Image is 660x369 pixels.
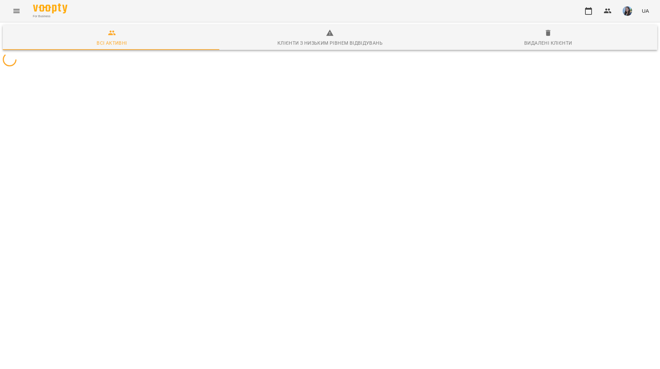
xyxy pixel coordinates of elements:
[33,3,67,13] img: Voopty Logo
[642,7,649,14] span: UA
[639,4,652,17] button: UA
[8,3,25,19] button: Menu
[524,39,572,47] div: Видалені клієнти
[623,6,632,16] img: b6e1badff8a581c3b3d1def27785cccf.jpg
[97,39,127,47] div: Всі активні
[33,14,67,19] span: For Business
[277,39,383,47] div: Клієнти з низьким рівнем відвідувань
